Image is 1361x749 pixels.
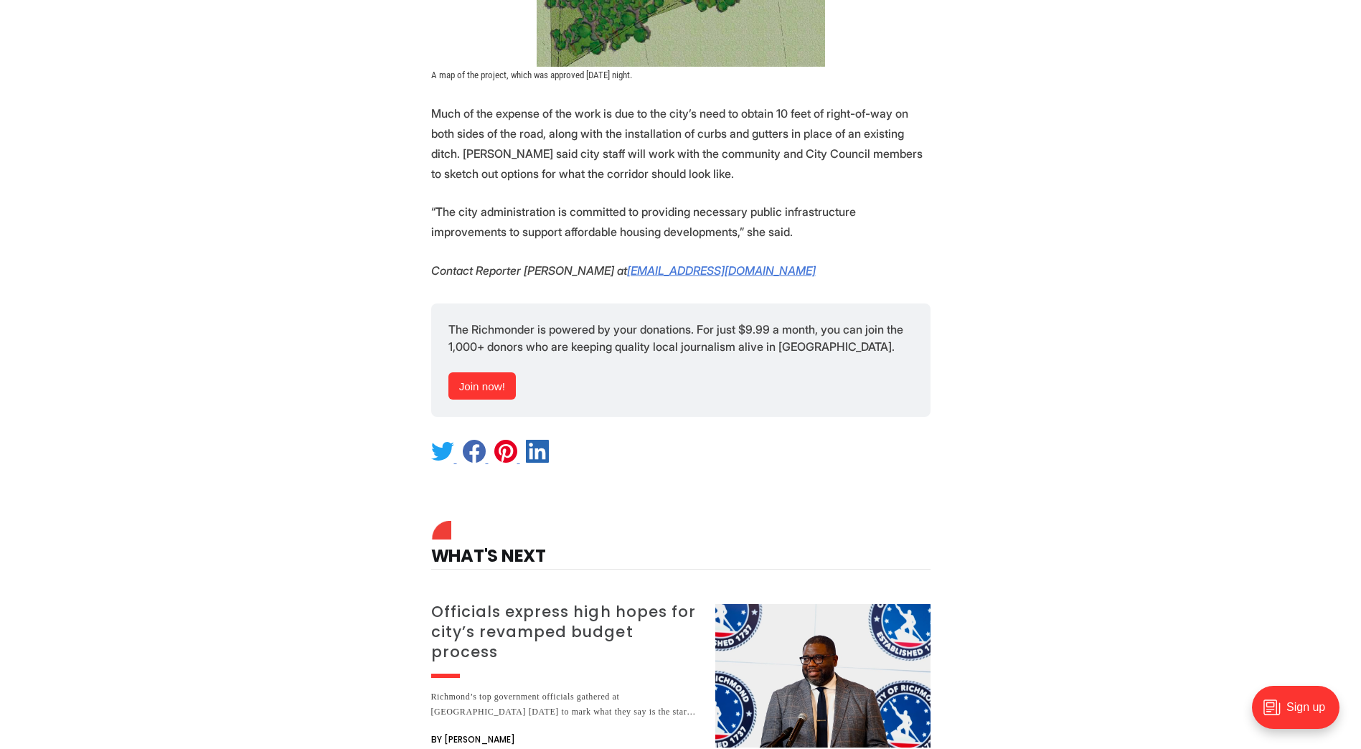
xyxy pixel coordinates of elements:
[431,604,931,748] a: Officials express high hopes for city’s revamped budget process Richmond’s top government officia...
[448,372,517,400] a: Join now!
[431,103,931,184] p: Much of the expense of the work is due to the city’s need to obtain 10 feet of right-of-way on bo...
[1240,679,1361,749] iframe: portal-trigger
[431,731,515,748] span: By [PERSON_NAME]
[715,604,931,748] img: Officials express high hopes for city’s revamped budget process
[431,689,698,720] div: Richmond’s top government officials gathered at [GEOGRAPHIC_DATA] [DATE] to mark what they say is...
[431,263,627,278] em: Contact Reporter [PERSON_NAME] at
[627,263,816,278] a: [EMAIL_ADDRESS][DOMAIN_NAME]
[431,602,698,662] h3: Officials express high hopes for city’s revamped budget process
[448,322,906,354] span: The Richmonder is powered by your donations. For just $9.99 a month, you can join the 1,000+ dono...
[431,70,632,80] span: A map of the project, which was approved [DATE] night.
[431,202,931,242] p: “The city administration is committed to providing necessary public infrastructure improvements t...
[431,524,931,570] h4: What's Next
